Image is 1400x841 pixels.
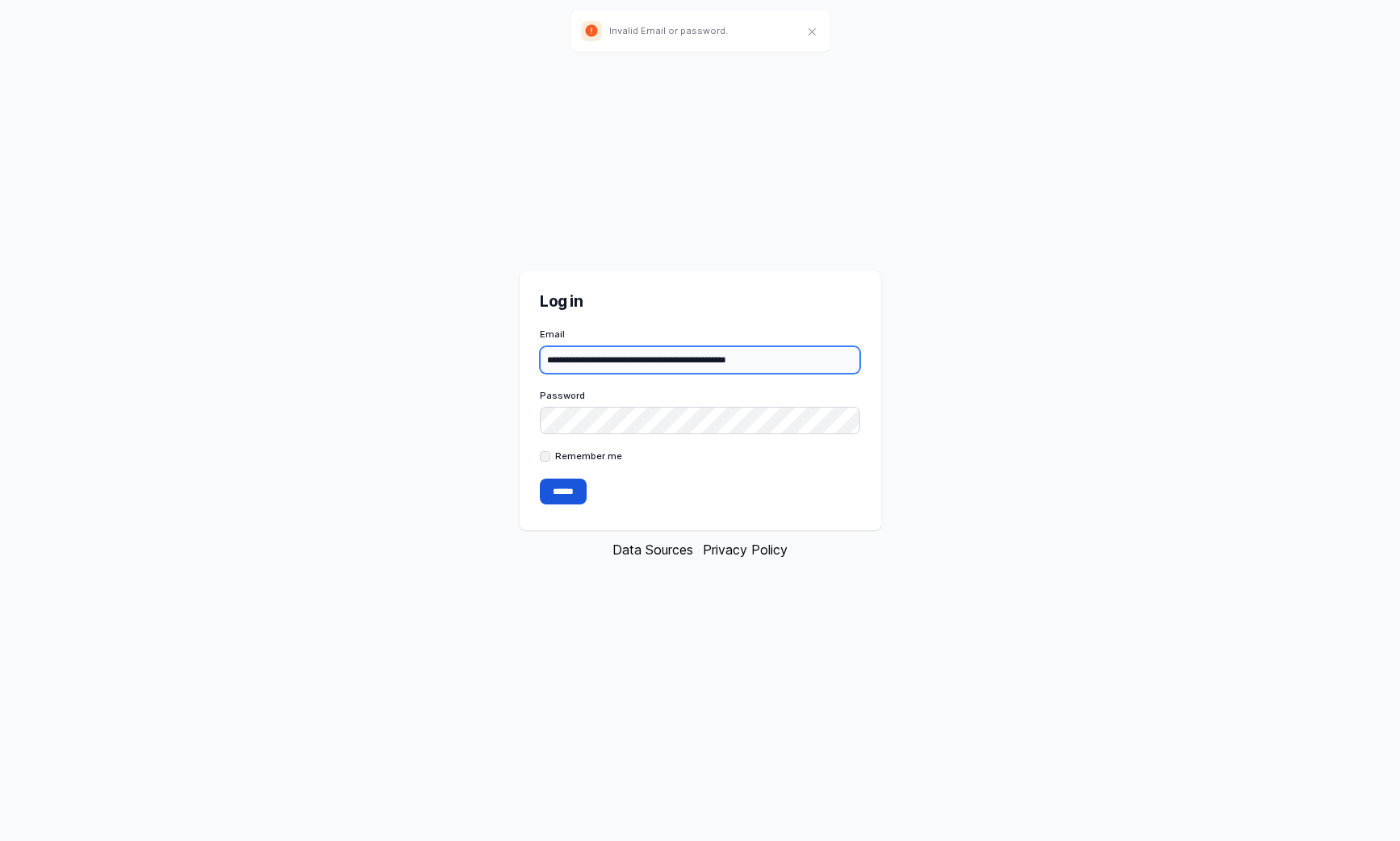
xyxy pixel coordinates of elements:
p: Invalid Email or password. [609,24,728,37]
a: Data Sources [612,542,693,558]
h2: Log in [540,291,860,312]
button: Close [802,22,823,43]
label: Email [540,328,860,341]
label: Password [540,389,860,402]
label: Remember me [555,450,622,462]
a: Privacy Policy [703,542,788,558]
